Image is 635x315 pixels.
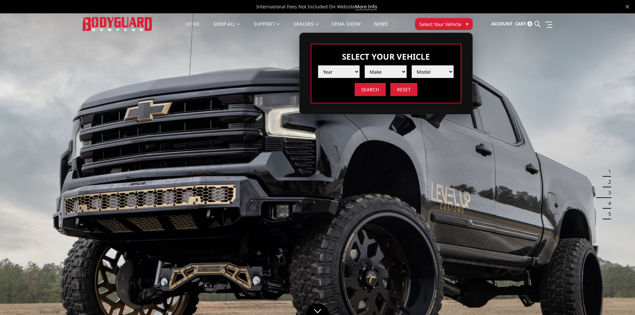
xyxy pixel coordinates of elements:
input: Search [355,83,386,96]
a: Home [185,22,200,35]
button: 3 of 5 [604,187,611,198]
span: ▾ [466,20,468,27]
iframe: Chat Widget [602,283,635,315]
span: Cart [515,21,526,27]
img: BODYGUARD BUMPERS [83,17,153,31]
a: Click to Down [306,303,329,315]
button: 5 of 5 [604,209,611,219]
a: shop all [213,22,240,35]
a: Account [491,15,513,33]
a: Cart 0 [515,15,532,33]
h3: Select Your Vehicle [318,51,454,62]
a: News [374,22,388,35]
button: 4 of 5 [604,198,611,209]
span: Select Your Vehicle [419,21,461,28]
input: Reset [390,83,417,96]
a: Dealers [293,22,319,35]
span: 0 [527,21,532,26]
a: SEMA Show [332,22,361,35]
span: Account [491,21,513,27]
a: More Info [355,3,377,10]
button: 2 of 5 [604,177,611,187]
button: 1 of 5 [604,166,611,177]
a: Support [254,22,280,35]
select: Please select the value from list. [365,65,407,78]
select: Please select the value from list. [318,65,360,78]
button: Select Your Vehicle [415,18,473,30]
